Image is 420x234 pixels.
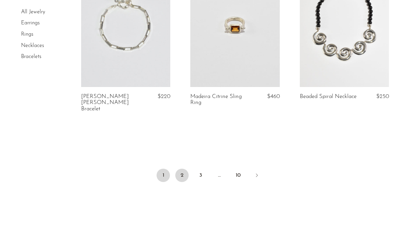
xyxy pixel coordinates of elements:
[190,94,249,106] a: Madeira Citrine Sling Ring
[21,21,40,26] a: Earrings
[81,94,140,112] a: [PERSON_NAME] [PERSON_NAME] Bracelet
[21,43,44,48] a: Necklaces
[231,169,245,182] a: 10
[158,94,170,99] span: $220
[300,94,357,100] a: Beaded Spiral Necklace
[267,94,280,99] span: $460
[175,169,189,182] a: 2
[376,94,389,99] span: $250
[157,169,170,182] span: 1
[21,54,41,59] a: Bracelets
[250,169,263,183] a: Next
[194,169,207,182] a: 3
[213,169,226,182] span: …
[21,9,45,15] a: All Jewelry
[21,32,33,37] a: Rings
